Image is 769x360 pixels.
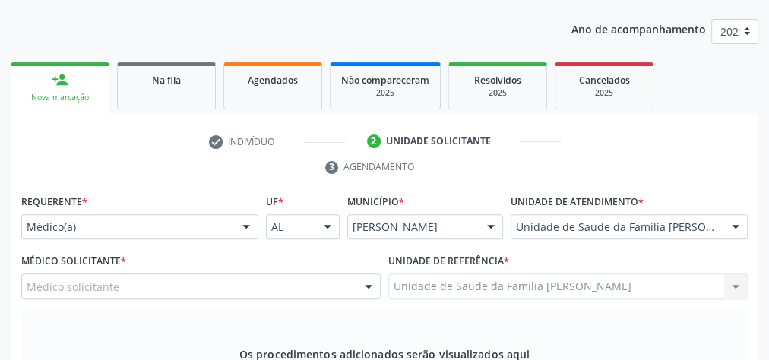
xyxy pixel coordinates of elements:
span: Não compareceram [341,74,429,87]
span: Na fila [152,74,181,87]
div: 2 [367,134,381,148]
label: Unidade de atendimento [511,191,644,214]
p: Ano de acompanhamento [571,19,706,38]
label: Requerente [21,191,87,214]
div: Nova marcação [21,92,99,103]
span: Cancelados [579,74,630,87]
div: 2025 [460,87,536,99]
div: 2025 [566,87,642,99]
span: Unidade de Saude da Familia [PERSON_NAME] [516,219,717,235]
span: Resolvidos [474,74,521,87]
span: Agendados [248,74,298,87]
label: Médico Solicitante [21,250,126,273]
span: AL [271,219,309,235]
label: Município [347,191,404,214]
div: person_add [52,71,68,88]
span: Médico(a) [27,219,227,235]
div: Unidade solicitante [386,134,491,148]
label: UF [266,191,283,214]
span: Médico solicitante [27,279,119,295]
label: Unidade de referência [388,250,509,273]
span: [PERSON_NAME] [353,219,472,235]
div: 2025 [341,87,429,99]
